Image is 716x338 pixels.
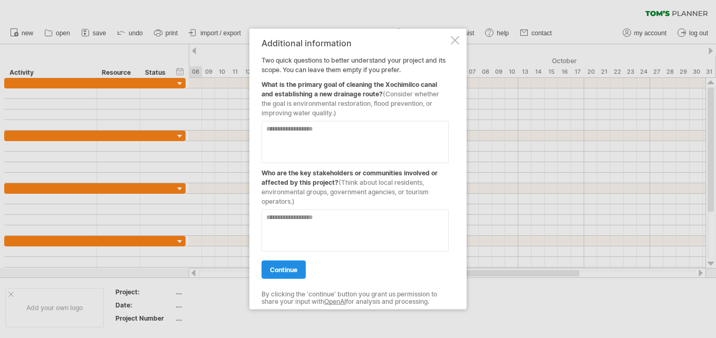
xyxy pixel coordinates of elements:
[270,266,297,274] span: continue
[262,38,449,48] div: Additional information
[262,178,429,205] span: (Think about local residents, environmental groups, government agencies, or tourism operators.)
[262,75,449,118] div: What is the primary goal of cleaning the Xochimilco canal and establishing a new drainage route?
[262,90,439,117] span: (Consider whether the goal is environmental restoration, flood prevention, or improving water qua...
[262,38,449,300] div: Two quick questions to better understand your project and its scope. You can leave them empty if ...
[324,297,346,305] a: OpenAI
[262,163,449,206] div: Who are the key stakeholders or communities involved or affected by this project?
[262,261,306,279] a: continue
[262,291,449,306] div: By clicking the 'continue' button you grant us permission to share your input with for analysis a...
